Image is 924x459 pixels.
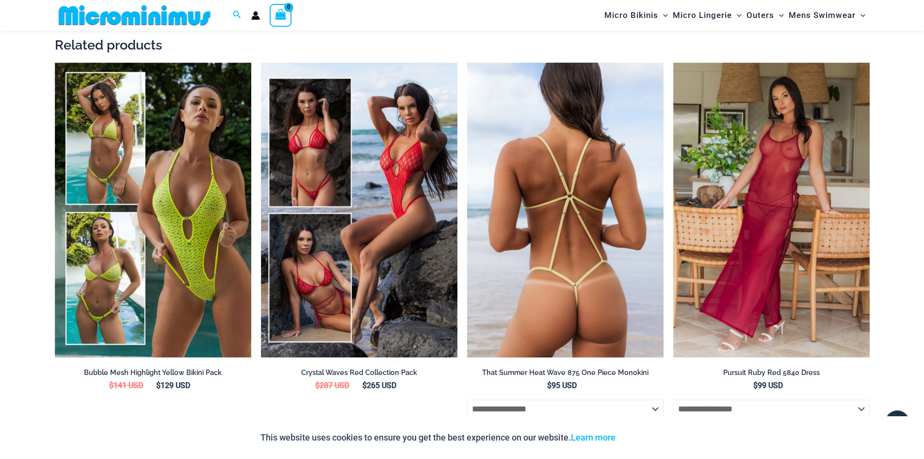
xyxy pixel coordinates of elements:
[55,36,870,53] h2: Related products
[670,3,744,28] a: Micro LingerieMenu ToggleMenu Toggle
[55,63,251,358] img: Bubble Mesh Ultimate (3)
[744,3,786,28] a: OutersMenu ToggleMenu Toggle
[315,381,349,390] bdi: 287 USD
[261,368,457,381] a: Crystal Waves Red Collection Pack
[856,3,865,28] span: Menu Toggle
[753,381,758,390] span: $
[673,63,870,358] img: Pursuit Ruby Red 5840 Dress 02
[571,432,616,442] a: Learn more
[789,3,856,28] span: Mens Swimwear
[261,63,457,358] a: Collection PackCrystal Waves 305 Tri Top 4149 Thong 01Crystal Waves 305 Tri Top 4149 Thong 01
[467,368,664,381] a: That Summer Heat Wave 875 One Piece Monokini
[658,3,668,28] span: Menu Toggle
[261,63,457,358] img: Collection Pack
[315,381,320,390] span: $
[109,381,143,390] bdi: 141 USD
[55,368,251,377] h2: Bubble Mesh Highlight Yellow Bikini Pack
[673,368,870,381] a: Pursuit Ruby Red 5840 Dress
[774,3,784,28] span: Menu Toggle
[233,9,242,21] a: Search icon link
[600,1,870,29] nav: Site Navigation
[547,381,551,390] span: $
[260,430,616,445] p: This website uses cookies to ensure you get the best experience on our website.
[251,11,260,20] a: Account icon link
[604,3,658,28] span: Micro Bikinis
[547,381,577,390] bdi: 95 USD
[732,3,742,28] span: Menu Toggle
[55,368,251,381] a: Bubble Mesh Highlight Yellow Bikini Pack
[270,4,292,26] a: View Shopping Cart, empty
[261,368,457,377] h2: Crystal Waves Red Collection Pack
[673,63,870,358] a: Pursuit Ruby Red 5840 Dress 02Pursuit Ruby Red 5840 Dress 03Pursuit Ruby Red 5840 Dress 03
[362,381,367,390] span: $
[109,381,113,390] span: $
[673,3,732,28] span: Micro Lingerie
[55,4,214,26] img: MM SHOP LOGO FLAT
[55,63,251,358] a: Bubble Mesh Ultimate (3)Bubble Mesh Highlight Yellow 309 Tri Top 469 Thong 05Bubble Mesh Highligh...
[602,3,670,28] a: Micro BikinisMenu ToggleMenu Toggle
[156,381,190,390] bdi: 129 USD
[467,63,664,358] a: That Summer Heat Wave 875 One Piece Monokini 10That Summer Heat Wave 875 One Piece Monokini 12Tha...
[786,3,868,28] a: Mens SwimwearMenu ToggleMenu Toggle
[362,381,396,390] bdi: 265 USD
[156,381,161,390] span: $
[467,368,664,377] h2: That Summer Heat Wave 875 One Piece Monokini
[673,368,870,377] h2: Pursuit Ruby Red 5840 Dress
[623,426,664,449] button: Accept
[746,3,774,28] span: Outers
[753,381,783,390] bdi: 99 USD
[467,63,664,358] img: That Summer Heat Wave 875 One Piece Monokini 12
